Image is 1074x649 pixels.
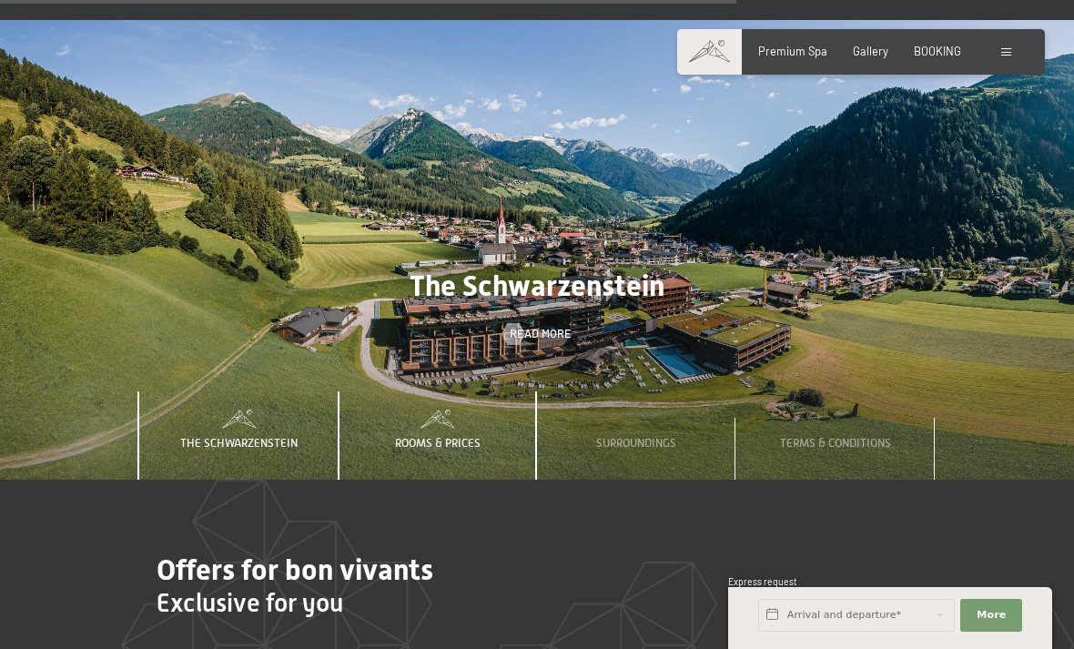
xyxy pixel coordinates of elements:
span: Express request [728,576,797,587]
span: Rooms & Prices [395,436,481,450]
a: BOOKING [914,44,961,58]
span: The Schwarzenstein [410,269,664,303]
a: Premium Spa [758,44,827,58]
span: Terms & Conditions [780,436,891,450]
span: Offers for bon vivants [157,553,433,587]
a: Gallery [853,44,888,58]
span: The Schwarzenstein [180,436,298,450]
span: More [977,608,1006,623]
a: Read more [502,326,572,342]
span: Read more [510,326,572,342]
span: Surroundings [596,436,676,450]
span: Exclusive for you [157,588,343,618]
button: More [960,599,1022,632]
